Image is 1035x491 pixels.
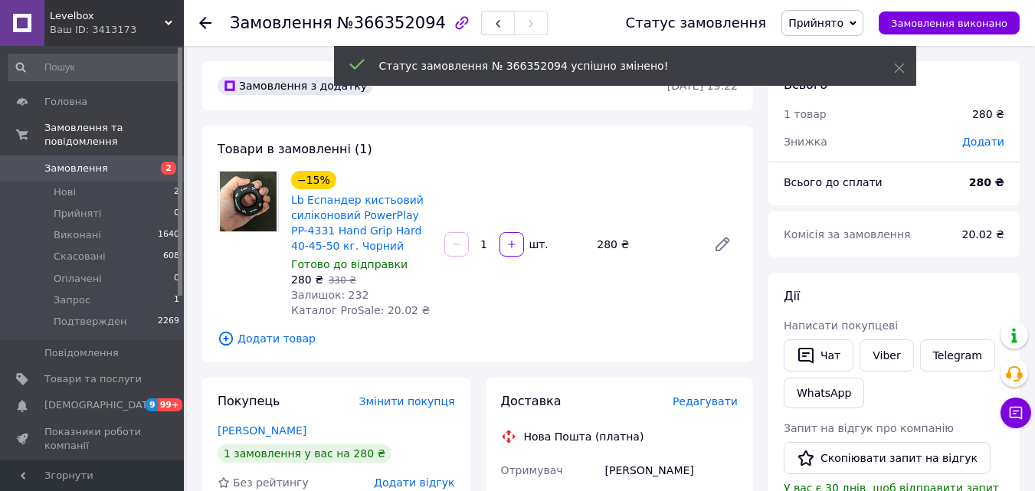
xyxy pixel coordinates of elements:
span: [DEMOGRAPHIC_DATA] [44,398,158,412]
span: Змінити покупця [359,395,455,408]
a: [PERSON_NAME] [218,424,306,437]
span: 1 [174,293,179,307]
span: 608 [163,250,179,264]
span: Замовлення виконано [891,18,1007,29]
span: 0 [174,207,179,221]
div: Статус замовлення [626,15,767,31]
span: Замовлення [44,162,108,175]
span: Залишок: 232 [291,289,368,301]
span: Отримувач [501,464,563,476]
span: 99+ [158,398,183,411]
span: Без рейтингу [233,476,309,489]
span: 20.02 ₴ [962,228,1004,241]
span: 1640 [158,228,179,242]
div: 280 ₴ [591,234,701,255]
div: Нова Пошта (платна) [520,429,648,444]
span: Оплачені [54,272,102,286]
div: Повернутися назад [199,15,211,31]
span: Написати покупцеві [784,319,898,332]
span: Додати товар [218,330,738,347]
span: Запит на відгук про компанію [784,422,954,434]
span: Комісія за замовлення [784,228,911,241]
div: [PERSON_NAME] [602,457,741,484]
span: 330 ₴ [329,275,356,286]
button: Чат з покупцем [1001,398,1031,428]
span: Додати відгук [374,476,454,489]
span: 1 товар [784,108,827,120]
div: шт. [526,237,550,252]
span: Додати [962,136,1004,148]
span: Прийняті [54,207,101,221]
span: Дії [784,289,800,303]
a: Lb Еспандер кистьовий силіконовий PowerPlay PP-4331 Hand Grip Hard 40-45-50 кг. Чорний [291,194,424,252]
span: 2 [174,185,179,199]
span: Запрос [54,293,90,307]
span: Замовлення [230,14,332,32]
span: Редагувати [673,395,738,408]
span: 9 [146,398,158,411]
span: Товари в замовленні (1) [218,142,372,156]
span: Скасовані [54,250,106,264]
a: WhatsApp [784,378,864,408]
span: Головна [44,95,87,109]
span: Прийнято [788,17,843,29]
div: 280 ₴ [972,106,1004,122]
span: Готово до відправки [291,258,408,270]
span: Доставка [501,394,562,408]
span: Знижка [784,136,827,148]
div: 1 замовлення у вас на 280 ₴ [218,444,391,463]
div: Ваш ID: 3413173 [50,23,184,37]
button: Скопіювати запит на відгук [784,442,991,474]
span: Повідомлення [44,346,119,360]
span: Levelbox [50,9,165,23]
span: 0 [174,272,179,286]
span: 280 ₴ [291,273,323,286]
div: −15% [291,171,336,189]
span: Каталог ProSale: 20.02 ₴ [291,304,430,316]
div: Статус замовлення № 366352094 успішно змінено! [379,58,856,74]
span: Товари та послуги [44,372,142,386]
span: 2269 [158,315,179,329]
span: Замовлення та повідомлення [44,121,184,149]
a: Telegram [920,339,995,372]
span: Покупець [218,394,280,408]
span: Подтвержден [54,315,126,329]
input: Пошук [8,54,181,81]
span: №366352094 [337,14,446,32]
div: Замовлення з додатку [218,77,373,95]
a: Viber [860,339,913,372]
button: Замовлення виконано [879,11,1020,34]
a: Редагувати [707,229,738,260]
b: 280 ₴ [969,176,1004,188]
span: Нові [54,185,76,199]
span: Показники роботи компанії [44,425,142,453]
img: Lb Еспандер кистьовий силіконовий PowerPlay PP-4331 Hand Grip Hard 40-45-50 кг. Чорний [220,172,277,231]
button: Чат [784,339,853,372]
span: Виконані [54,228,101,242]
span: 2 [161,162,176,175]
span: Всього до сплати [784,176,883,188]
